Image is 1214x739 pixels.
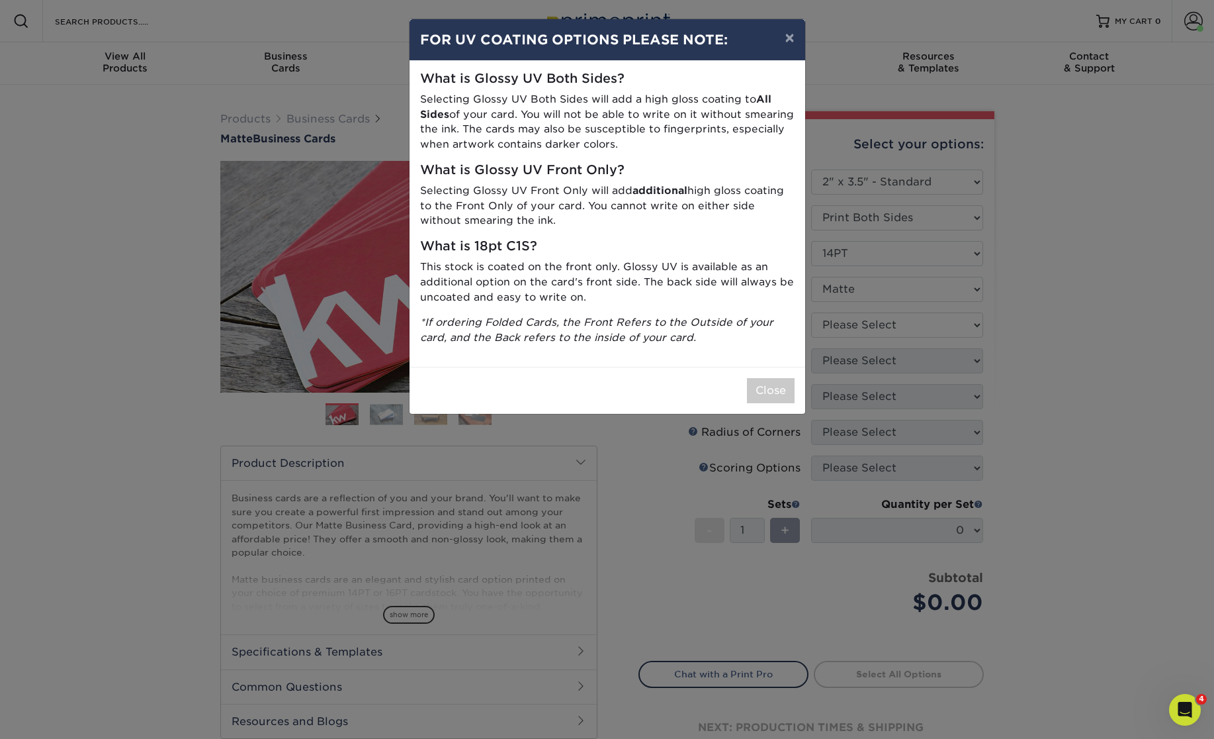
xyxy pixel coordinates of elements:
h5: What is Glossy UV Both Sides? [420,72,795,87]
h5: What is Glossy UV Front Only? [420,163,795,178]
h5: What is 18pt C1S? [420,239,795,254]
button: Close [747,378,795,403]
h4: FOR UV COATING OPTIONS PLEASE NOTE: [420,30,795,50]
strong: All Sides [420,93,771,121]
p: Selecting Glossy UV Front Only will add high gloss coating to the Front Only of your card. You ca... [420,183,795,228]
iframe: Intercom live chat [1169,694,1201,726]
i: *If ordering Folded Cards, the Front Refers to the Outside of your card, and the Back refers to t... [420,316,773,344]
p: Selecting Glossy UV Both Sides will add a high gloss coating to of your card. You will not be abl... [420,92,795,152]
strong: additional [632,184,687,197]
p: This stock is coated on the front only. Glossy UV is available as an additional option on the car... [420,260,795,305]
span: 4 [1196,694,1207,705]
button: × [774,19,804,56]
